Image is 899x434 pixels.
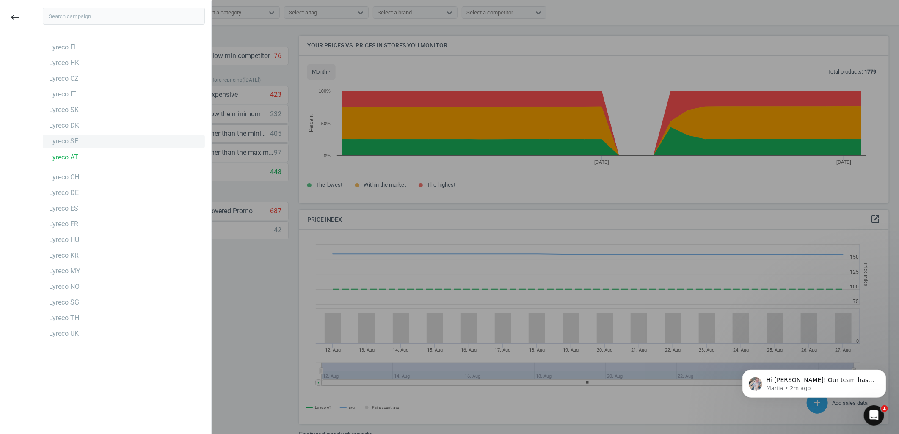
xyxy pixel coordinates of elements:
div: Lyreco HK [49,58,79,68]
div: Lyreco DK [49,121,79,130]
button: keyboard_backspace [5,8,25,27]
div: Lyreco IT [49,90,76,99]
div: Lyreco AT [49,153,78,162]
div: Lyreco FI [49,43,76,52]
div: Lyreco HU [49,235,79,244]
div: Lyreco KR [49,251,79,260]
div: Lyreco CH [49,173,79,182]
div: Lyreco SE [49,137,78,146]
div: Lyreco CZ [49,74,79,83]
div: Lyreco SG [49,298,79,307]
div: Lyreco FR [49,220,78,229]
div: Lyreco NO [49,282,80,291]
div: Lyreco ES [49,204,78,213]
span: 1 [881,405,888,412]
iframe: Intercom notifications message [730,352,899,411]
div: Lyreco TH [49,313,79,323]
div: Lyreco UK [49,329,79,338]
div: Lyreco MY [49,266,80,276]
iframe: Intercom live chat [864,405,884,426]
div: Lyreco SK [49,105,79,115]
div: Lyreco DE [49,188,79,198]
i: keyboard_backspace [10,12,20,22]
input: Search campaign [43,8,205,25]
